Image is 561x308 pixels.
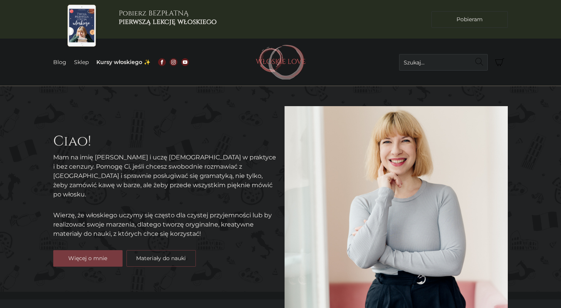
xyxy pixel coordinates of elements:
img: Włoskielove [256,45,306,80]
input: Szukaj... [399,54,488,71]
p: Wierzę, że włoskiego uczymy się często dla czystej przyjemności lub by realizować swoje marzenia,... [53,211,277,239]
a: Kursy włoskiego ✨ [96,59,150,66]
span: Pobieram [457,15,483,24]
h2: Ciao! [53,133,277,150]
a: Więcej o mnie [53,250,123,267]
a: Pobieram [431,11,508,28]
h3: Pobierz BEZPŁATNĄ [119,9,217,26]
b: pierwszą lekcję włoskiego [119,17,217,27]
button: Koszyk [492,54,508,71]
a: Materiały do nauki [126,250,196,267]
p: Mam na imię [PERSON_NAME] i uczę [DEMOGRAPHIC_DATA] w praktyce i bez cenzury. Pomogę Ci, jeśli ch... [53,153,277,199]
a: Sklep [74,59,89,66]
a: Blog [53,59,66,66]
